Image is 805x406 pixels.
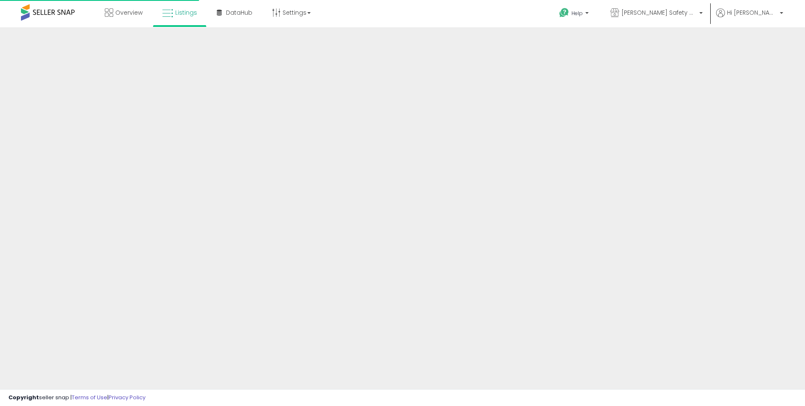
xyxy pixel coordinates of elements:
[115,8,143,17] span: Overview
[716,8,783,27] a: Hi [PERSON_NAME]
[621,8,697,17] span: [PERSON_NAME] Safety & Supply
[727,8,777,17] span: Hi [PERSON_NAME]
[175,8,197,17] span: Listings
[559,8,569,18] i: Get Help
[226,8,252,17] span: DataHub
[571,10,583,17] span: Help
[553,1,597,27] a: Help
